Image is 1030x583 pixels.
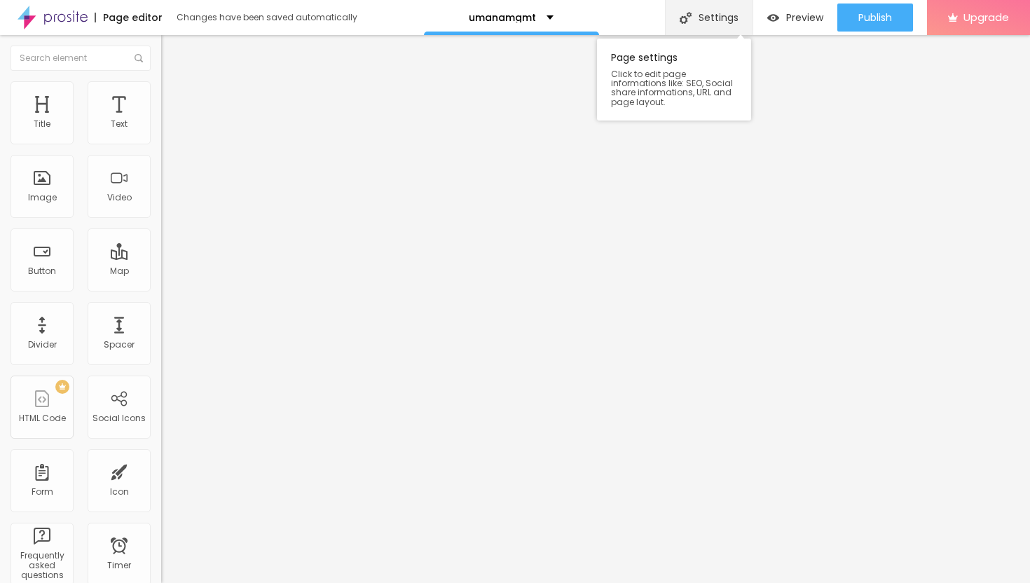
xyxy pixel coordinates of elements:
span: Upgrade [963,11,1009,23]
div: Frequently asked questions [14,551,69,581]
span: Click to edit page informations like: SEO, Social share informations, URL and page layout. [611,69,737,107]
div: Page settings [597,39,751,121]
div: Form [32,487,53,497]
button: Preview [753,4,837,32]
div: Social Icons [92,413,146,423]
div: Spacer [104,340,135,350]
div: HTML Code [19,413,66,423]
div: Page editor [95,13,163,22]
p: umanamgmt [469,13,536,22]
div: Timer [107,561,131,570]
span: Publish [858,12,892,23]
iframe: Editor [161,35,1030,583]
img: view-1.svg [767,12,779,24]
div: Video [107,193,132,203]
div: Changes have been saved automatically [177,13,357,22]
div: Button [28,266,56,276]
span: Preview [786,12,823,23]
img: Icone [680,12,692,24]
div: Image [28,193,57,203]
div: Map [110,266,129,276]
div: Divider [28,340,57,350]
div: Title [34,119,50,129]
div: Icon [110,487,129,497]
input: Search element [11,46,151,71]
img: Icone [135,54,143,62]
button: Publish [837,4,913,32]
div: Text [111,119,128,129]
